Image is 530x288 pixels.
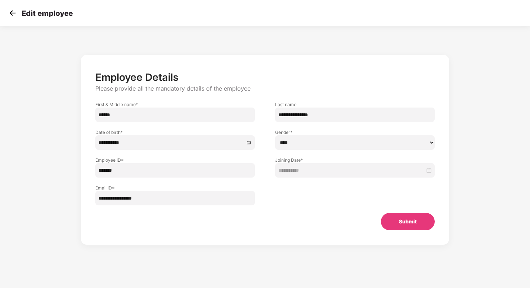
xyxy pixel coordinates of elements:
[275,157,435,163] label: Joining Date
[95,71,434,83] p: Employee Details
[275,129,435,135] label: Gender
[95,185,255,191] label: Email ID
[95,101,255,108] label: First & Middle name
[95,85,434,92] p: Please provide all the mandatory details of the employee
[22,9,73,18] p: Edit employee
[95,157,255,163] label: Employee ID
[381,213,435,230] button: Submit
[7,8,18,18] img: svg+xml;base64,PHN2ZyB4bWxucz0iaHR0cDovL3d3dy53My5vcmcvMjAwMC9zdmciIHdpZHRoPSIzMCIgaGVpZ2h0PSIzMC...
[275,101,435,108] label: Last name
[95,129,255,135] label: Date of birth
